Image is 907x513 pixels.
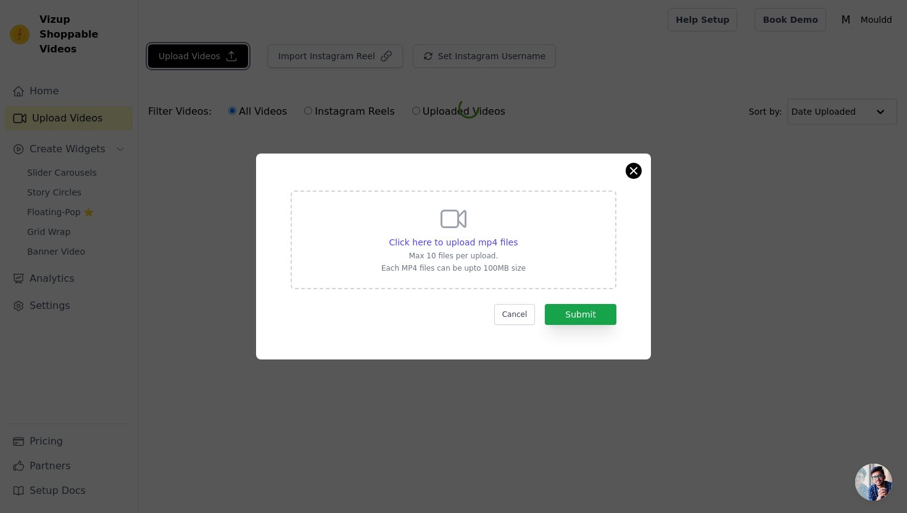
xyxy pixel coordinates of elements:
p: Max 10 files per upload. [381,251,526,261]
a: Open chat [855,464,892,501]
span: Click here to upload mp4 files [389,237,518,247]
button: Submit [545,304,616,325]
button: Cancel [494,304,536,325]
button: Close modal [626,163,641,178]
p: Each MP4 files can be upto 100MB size [381,263,526,273]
